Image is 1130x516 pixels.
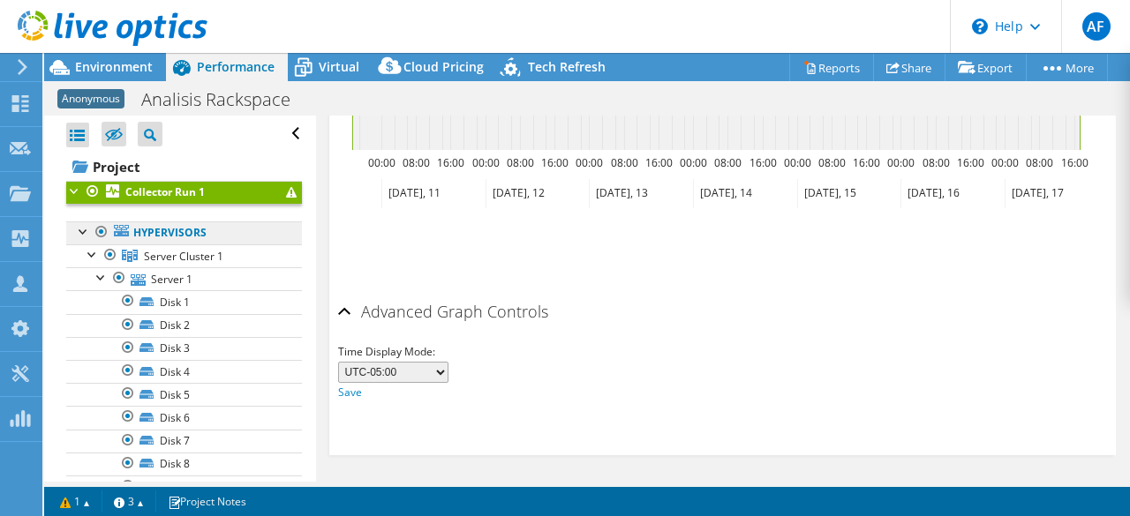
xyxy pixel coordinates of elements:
text: 08:00 [610,155,637,170]
a: Disk 6 [66,406,302,429]
text: 08:00 [817,155,845,170]
b: Collector Run 1 [125,184,205,199]
span: Cloud Pricing [403,58,484,75]
a: 1 [48,490,102,512]
text: 00:00 [886,155,914,170]
text: 16:00 [540,155,568,170]
a: More [1026,54,1108,81]
span: Virtual [319,58,359,75]
a: Disk 2 [66,314,302,337]
text: 00:00 [471,155,499,170]
text: 08:00 [713,155,741,170]
a: Disk 3 [66,337,302,360]
text: 00:00 [991,155,1018,170]
text: 16:00 [749,155,776,170]
h1: Analisis Rackspace [133,90,318,109]
span: Server Cluster 1 [144,249,223,264]
a: Disk 1 [66,290,302,313]
a: Disk 7 [66,430,302,452]
text: 16:00 [1060,155,1088,170]
text: 00:00 [679,155,706,170]
a: Disk 8 [66,452,302,475]
span: Environment [75,58,153,75]
h2: Advanced Graph Controls [338,294,548,329]
text: 16:00 [852,155,879,170]
text: 08:00 [1025,155,1052,170]
a: Export [945,54,1027,81]
span: Performance [197,58,275,75]
text: 00:00 [367,155,395,170]
span: AF [1082,12,1111,41]
a: 3 [102,490,156,512]
text: 08:00 [402,155,429,170]
a: Server 1 [66,267,302,290]
a: Save [338,385,362,400]
text: 08:00 [922,155,949,170]
text: 00:00 [575,155,602,170]
a: Reports [789,54,874,81]
text: 16:00 [644,155,672,170]
a: Hypervisors [66,221,302,244]
text: 08:00 [506,155,533,170]
a: Project Notes [155,490,259,512]
svg: \n [972,19,988,34]
a: Project [66,153,302,181]
a: Server Cluster 1 [66,244,302,267]
text: 16:00 [436,155,463,170]
span: Tech Refresh [528,58,606,75]
a: Share [873,54,945,81]
text: 00:00 [783,155,810,170]
span: Anonymous [57,89,124,108]
span: Time Display Mode: [338,344,435,359]
text: 16:00 [956,155,983,170]
a: Disk 5 [66,383,302,406]
a: Disk 4 [66,360,302,383]
a: Disk 9 [66,475,302,498]
a: Collector Run 1 [66,181,302,204]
